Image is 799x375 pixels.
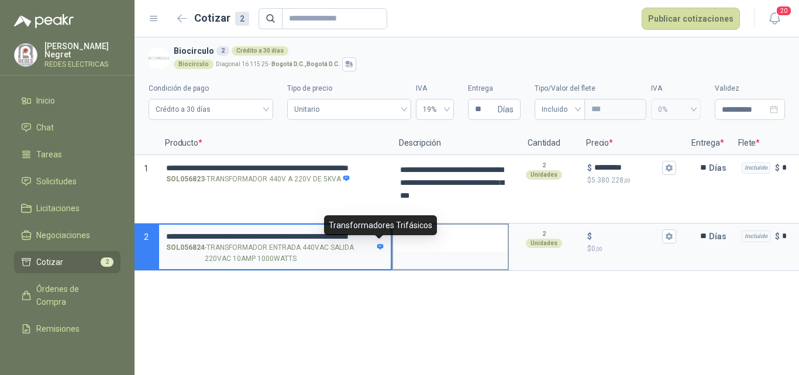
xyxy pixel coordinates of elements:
[14,14,74,28] img: Logo peakr
[526,170,562,180] div: Unidades
[174,44,780,57] h3: Biocirculo
[149,83,273,94] label: Condición de pago
[232,46,288,56] div: Crédito a 30 días
[36,202,80,215] span: Licitaciones
[166,232,384,242] input: SOL056824-TRANSFORMADOR ENTRADA 440VAC SALIDA 220VAC 10AMP 1000WATTS
[174,60,213,69] div: Biocirculo
[587,161,592,174] p: $
[44,42,120,59] p: [PERSON_NAME] Negret
[235,12,249,26] div: 2
[14,197,120,219] a: Licitaciones
[591,176,631,184] span: 5.380.228
[416,83,454,94] label: IVA
[14,224,120,246] a: Negociaciones
[156,101,266,118] span: Crédito a 30 días
[36,229,90,242] span: Negociaciones
[775,230,780,243] p: $
[36,148,62,161] span: Tareas
[587,230,592,243] p: $
[579,132,684,155] p: Precio
[36,256,63,269] span: Cotizar
[662,161,676,175] button: $$5.380.228,00
[44,61,120,68] p: REDES ELECTRICAS
[216,46,229,56] div: 2
[294,101,404,118] span: Unitario
[498,99,514,119] span: Días
[742,162,770,174] div: Incluido
[542,229,546,239] p: 2
[194,10,249,26] h2: Cotizar
[271,61,340,67] strong: Bogotá D.C. , Bogotá D.C.
[166,174,350,185] p: - TRANSFORMADOR 440V A 220V DE 5KVA
[542,161,546,170] p: 2
[14,278,120,313] a: Órdenes de Compra
[684,132,731,155] p: Entrega
[36,322,80,335] span: Remisiones
[158,132,392,155] p: Producto
[742,230,770,242] div: Incluido
[216,61,340,67] p: Diagonal 16 115 25 -
[14,345,120,367] a: Configuración
[594,163,660,172] input: $$5.380.228,00
[776,5,792,16] span: 20
[36,121,54,134] span: Chat
[715,83,785,94] label: Validez
[14,318,120,340] a: Remisiones
[166,174,205,185] strong: SOL056823
[542,101,578,118] span: Incluido
[709,156,731,180] p: Días
[36,94,55,107] span: Inicio
[595,246,602,252] span: ,00
[662,229,676,243] button: $$0,00
[423,101,447,118] span: 19%
[594,232,660,240] input: $$0,00
[15,44,37,66] img: Company Logo
[764,8,785,29] button: 20
[324,215,437,235] div: Transformadores Trifásicos
[36,175,77,188] span: Solicitudes
[149,48,169,68] img: Company Logo
[144,232,149,242] span: 2
[535,83,646,94] label: Tipo/Valor del flete
[587,175,676,186] p: $
[658,101,694,118] span: 0%
[509,132,579,155] p: Cantidad
[14,90,120,112] a: Inicio
[651,83,701,94] label: IVA
[526,239,562,248] div: Unidades
[14,143,120,166] a: Tareas
[642,8,740,30] button: Publicar cotizaciones
[14,170,120,192] a: Solicitudes
[36,283,109,308] span: Órdenes de Compra
[166,164,384,173] input: SOL056823-TRANSFORMADOR 440V A 220V DE 5KVA
[587,243,676,254] p: $
[144,164,149,173] span: 1
[101,257,113,267] span: 2
[709,225,731,248] p: Días
[166,242,205,264] strong: SOL056824
[624,177,631,184] span: ,00
[591,245,602,253] span: 0
[392,132,509,155] p: Descripción
[14,116,120,139] a: Chat
[775,161,780,174] p: $
[14,251,120,273] a: Cotizar2
[166,242,384,264] p: - TRANSFORMADOR ENTRADA 440VAC SALIDA 220VAC 10AMP 1000WATTS
[468,83,521,94] label: Entrega
[287,83,411,94] label: Tipo de precio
